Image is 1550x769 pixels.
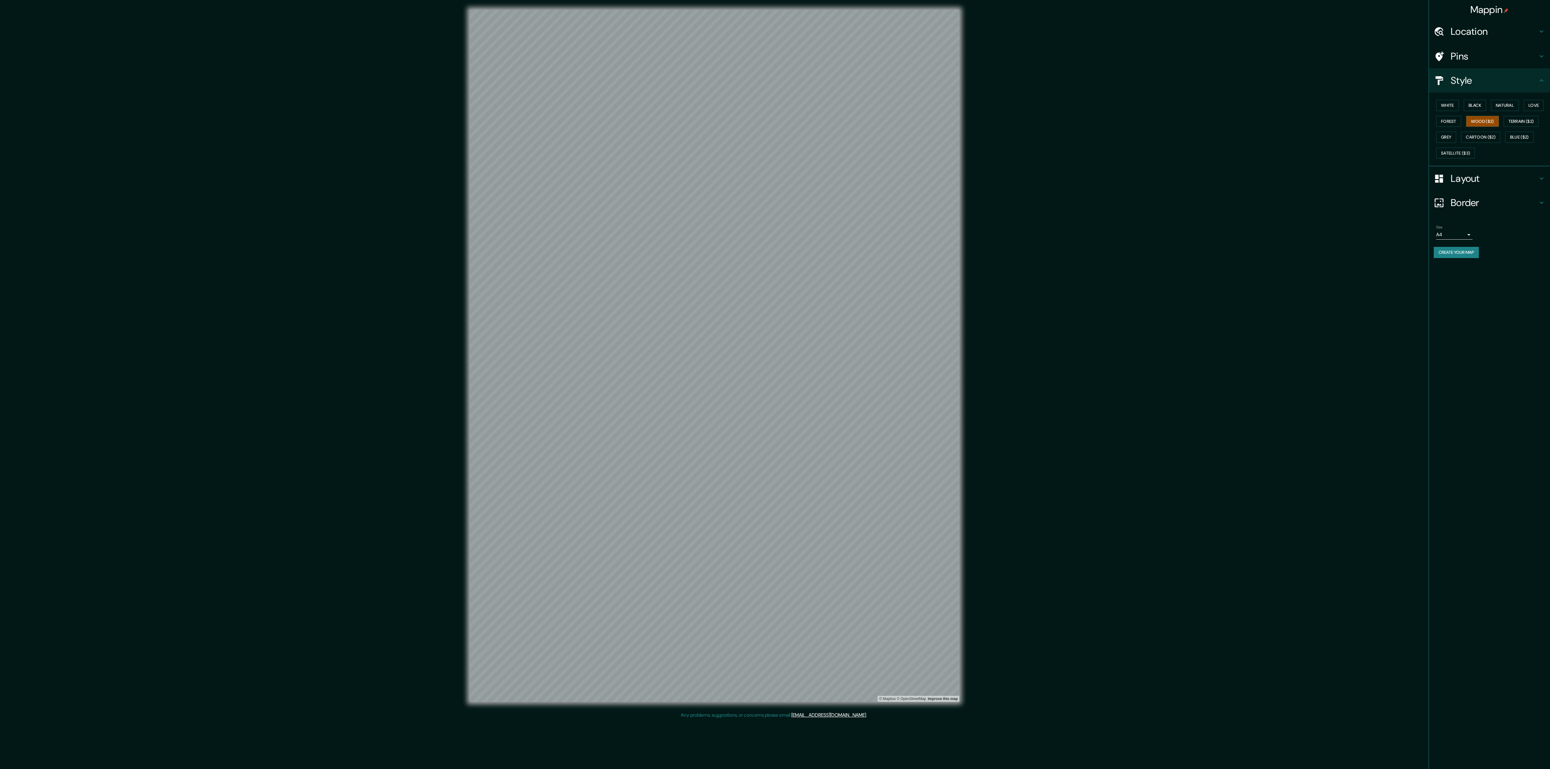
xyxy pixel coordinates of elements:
[879,697,896,701] a: Mapbox
[1434,247,1479,258] button: Create your map
[867,712,868,719] div: .
[1436,230,1472,240] div: A4
[1496,745,1543,762] iframe: Help widget launcher
[681,712,867,719] p: Any problems, suggestions, or concerns please email .
[1429,166,1550,191] div: Layout
[1451,74,1538,87] h4: Style
[1451,25,1538,38] h4: Location
[1429,19,1550,44] div: Location
[1451,50,1538,62] h4: Pins
[1464,100,1486,111] button: Black
[1470,4,1509,16] h4: Mappin
[1451,172,1538,185] h4: Layout
[897,697,926,701] a: OpenStreetMap
[1436,148,1475,159] button: Satellite ($3)
[1436,116,1461,127] button: Forest
[1505,132,1534,143] button: Blue ($2)
[1436,100,1459,111] button: White
[1429,68,1550,93] div: Style
[1436,132,1456,143] button: Grey
[791,712,866,718] a: [EMAIL_ADDRESS][DOMAIN_NAME]
[1504,116,1539,127] button: Terrain ($2)
[868,712,869,719] div: .
[1451,197,1538,209] h4: Border
[1524,100,1544,111] button: Love
[1429,191,1550,215] div: Border
[470,10,959,702] canvas: Map
[1436,225,1443,230] label: Size
[928,697,958,701] a: Map feedback
[1461,132,1500,143] button: Cartoon ($2)
[1504,8,1509,13] img: pin-icon.png
[1491,100,1519,111] button: Natural
[1466,116,1499,127] button: Wood ($2)
[1429,44,1550,68] div: Pins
